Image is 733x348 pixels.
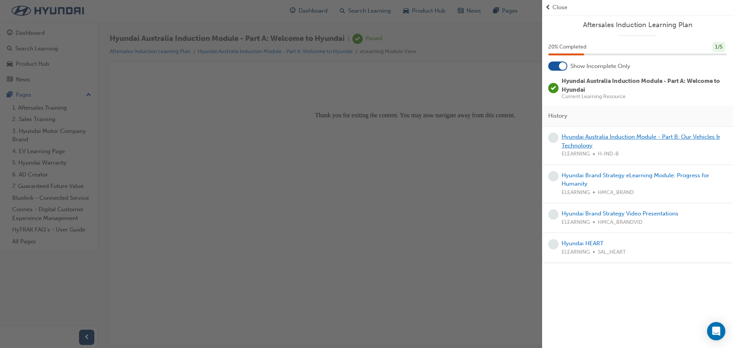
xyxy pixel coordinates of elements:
[562,78,720,93] span: Hyundai Australia Induction Module - Part A: Welcome to Hyundai
[562,240,604,247] a: Hyundai HEART
[598,150,619,159] span: H-IND-B
[562,218,590,227] span: ELEARNING
[548,21,727,29] a: Aftersales Induction Learning Plan
[3,3,596,44] center: Thank you for exiting the content. You may now navigate away from this content.
[562,133,720,149] a: Hyundai Australia Induction Module - Part B: Our Vehicles & Technology
[562,188,590,197] span: ELEARNING
[548,112,567,120] span: History
[548,43,586,52] span: 20 % Completed
[707,322,725,340] div: Open Intercom Messenger
[570,62,630,71] span: Show Incomplete Only
[598,188,634,197] span: HMCA_BRAND
[548,83,559,93] span: learningRecordVerb_PASS-icon
[562,210,678,217] a: Hyundai Brand Strategy Video Presentations
[552,3,567,12] span: Close
[598,248,626,257] span: SAL_HEART
[712,42,725,52] div: 1 / 5
[548,171,559,181] span: learningRecordVerb_NONE-icon
[598,218,643,227] span: HMCA_BRANDVID
[548,133,559,143] span: learningRecordVerb_NONE-icon
[562,94,727,99] span: Current Learning Resource
[562,248,590,257] span: ELEARNING
[562,172,709,188] a: Hyundai Brand Strategy eLearning Module: Progress for Humanity
[545,3,551,12] span: prev-icon
[545,3,730,12] button: prev-iconClose
[548,239,559,249] span: learningRecordVerb_NONE-icon
[548,209,559,220] span: learningRecordVerb_NONE-icon
[562,150,590,159] span: ELEARNING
